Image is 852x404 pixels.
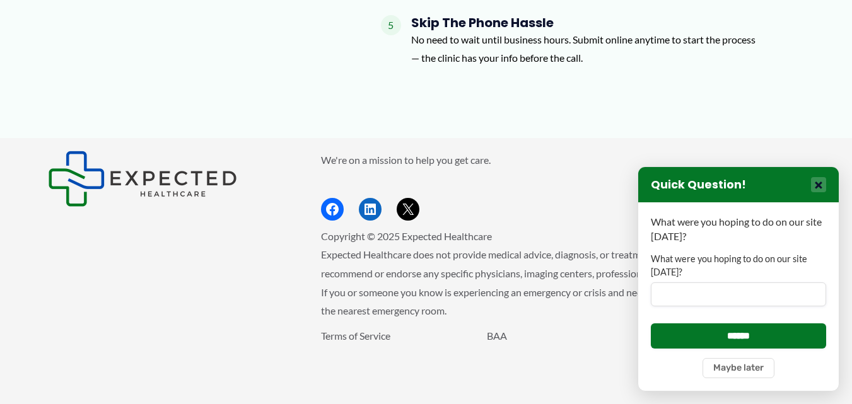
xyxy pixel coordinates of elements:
aside: Footer Widget 2 [321,151,805,221]
span: Copyright © 2025 Expected Healthcare [321,230,492,242]
p: We're on a mission to help you get care. [321,151,805,170]
span: Expected Healthcare does not provide medical advice, diagnosis, or treatment. Expected Healthcare... [321,248,802,316]
label: What were you hoping to do on our site [DATE]? [651,253,826,279]
img: Expected Healthcare Logo - side, dark font, small [48,151,237,207]
a: Terms of Service [321,330,390,342]
h4: Skip the Phone Hassle [411,15,764,30]
p: What were you hoping to do on our site [DATE]? [651,215,826,243]
button: Close [811,177,826,192]
span: 5 [381,15,401,35]
p: No need to wait until business hours. Submit online anytime to start the process — the clinic has... [411,30,764,67]
button: Maybe later [703,358,774,378]
aside: Footer Widget 1 [48,151,289,207]
h3: Quick Question! [651,178,746,192]
a: BAA [487,330,507,342]
aside: Footer Widget 3 [321,326,805,374]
